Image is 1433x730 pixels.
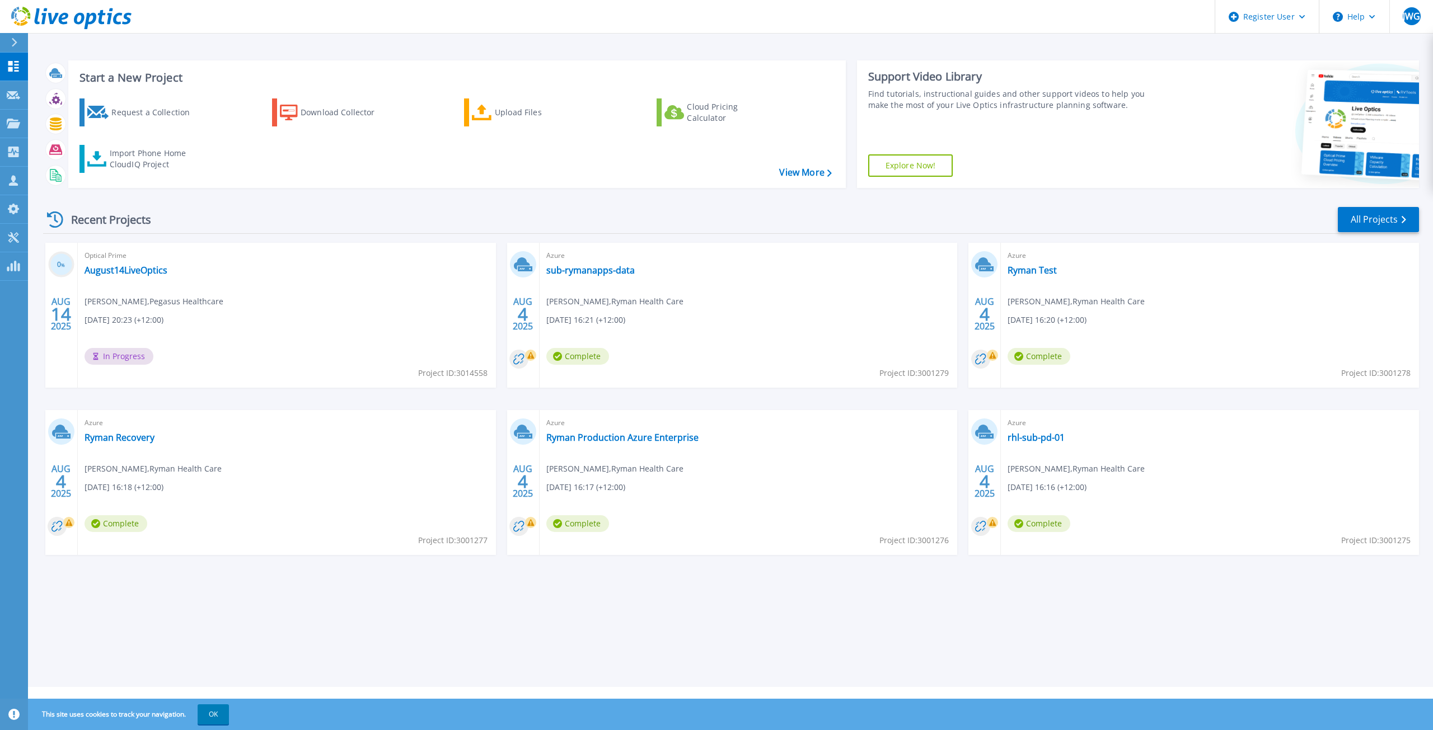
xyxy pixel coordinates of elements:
[546,463,683,475] span: [PERSON_NAME] , Ryman Health Care
[418,534,488,547] span: Project ID: 3001277
[687,101,776,124] div: Cloud Pricing Calculator
[85,481,163,493] span: [DATE] 16:18 (+12:00)
[1008,417,1412,429] span: Azure
[518,309,528,319] span: 4
[85,463,222,475] span: [PERSON_NAME] , Ryman Health Care
[1338,207,1419,232] a: All Projects
[879,367,949,379] span: Project ID: 3001279
[464,98,589,126] a: Upload Files
[1008,314,1087,326] span: [DATE] 16:20 (+12:00)
[272,98,397,126] a: Download Collector
[418,367,488,379] span: Project ID: 3014558
[512,461,533,502] div: AUG 2025
[546,417,951,429] span: Azure
[1341,367,1411,379] span: Project ID: 3001278
[110,148,197,170] div: Import Phone Home CloudIQ Project
[546,348,609,365] span: Complete
[546,314,625,326] span: [DATE] 16:21 (+12:00)
[1008,515,1070,532] span: Complete
[301,101,390,124] div: Download Collector
[868,69,1159,84] div: Support Video Library
[779,167,831,178] a: View More
[546,295,683,308] span: [PERSON_NAME] , Ryman Health Care
[980,309,990,319] span: 4
[974,294,995,335] div: AUG 2025
[85,432,154,443] a: Ryman Recovery
[61,262,65,268] span: %
[546,432,699,443] a: Ryman Production Azure Enterprise
[657,98,781,126] a: Cloud Pricing Calculator
[1008,249,1412,262] span: Azure
[868,88,1159,111] div: Find tutorials, instructional guides and other support videos to help you make the most of your L...
[512,294,533,335] div: AUG 2025
[495,101,584,124] div: Upload Files
[31,704,229,724] span: This site uses cookies to track your navigation.
[111,101,201,124] div: Request a Collection
[974,461,995,502] div: AUG 2025
[1008,265,1057,276] a: Ryman Test
[868,154,953,177] a: Explore Now!
[43,206,166,233] div: Recent Projects
[51,309,71,319] span: 14
[85,265,167,276] a: August14LiveOptics
[546,481,625,493] span: [DATE] 16:17 (+12:00)
[85,348,153,365] span: In Progress
[1008,481,1087,493] span: [DATE] 16:16 (+12:00)
[1008,463,1145,475] span: [PERSON_NAME] , Ryman Health Care
[79,98,204,126] a: Request a Collection
[546,265,635,276] a: sub-rymanapps-data
[85,314,163,326] span: [DATE] 20:23 (+12:00)
[1008,295,1145,308] span: [PERSON_NAME] , Ryman Health Care
[85,249,489,262] span: Optical Prime
[85,295,223,308] span: [PERSON_NAME] , Pegasus Healthcare
[79,72,831,84] h3: Start a New Project
[56,477,66,486] span: 4
[546,249,951,262] span: Azure
[85,515,147,532] span: Complete
[48,258,74,271] h3: 0
[198,704,229,724] button: OK
[1403,12,1420,21] span: JWG
[879,534,949,547] span: Project ID: 3001276
[1008,348,1070,365] span: Complete
[85,417,489,429] span: Azure
[50,294,72,335] div: AUG 2025
[50,461,72,502] div: AUG 2025
[1008,432,1065,443] a: rhl-sub-pd-01
[980,477,990,486] span: 4
[546,515,609,532] span: Complete
[518,477,528,486] span: 4
[1341,534,1411,547] span: Project ID: 3001275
